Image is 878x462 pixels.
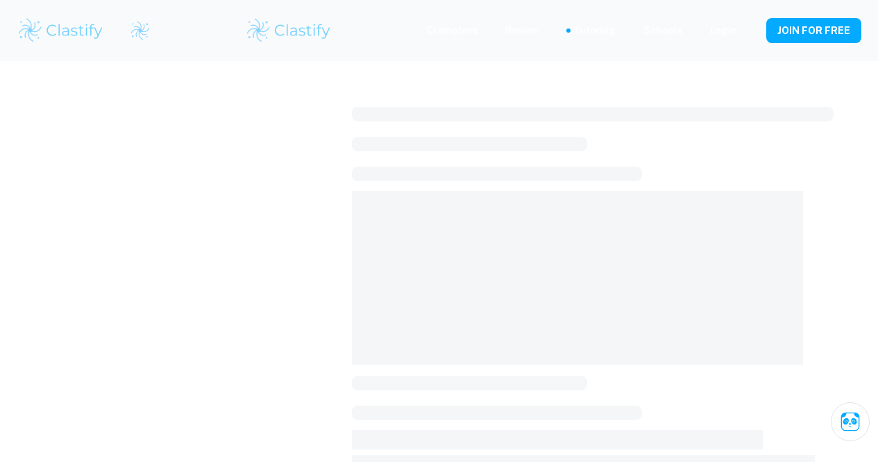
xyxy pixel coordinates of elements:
p: Review [505,23,539,38]
p: Exemplars [427,23,478,38]
button: Ask Clai [831,402,870,441]
a: Schools [643,23,682,38]
a: Tutoring [573,23,616,38]
button: JOIN FOR FREE [766,18,861,43]
img: Clastify logo [17,17,105,44]
img: Clastify logo [130,20,151,41]
button: Help and Feedback [748,27,755,34]
a: Clastify logo [121,20,151,41]
a: Login [710,23,737,38]
img: Clastify logo [245,17,333,44]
